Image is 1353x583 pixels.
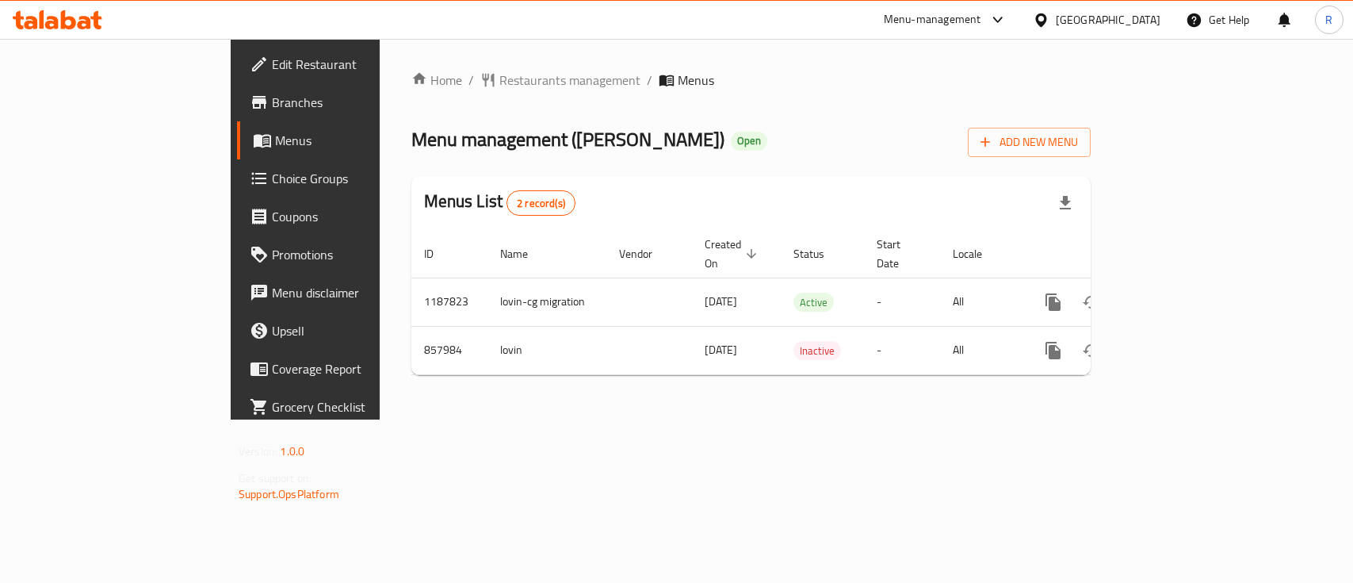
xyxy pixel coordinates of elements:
button: Change Status [1072,332,1110,370]
span: Get support on: [239,468,311,489]
button: more [1034,332,1072,370]
a: Menus [237,121,457,159]
a: Coverage Report [237,350,457,388]
a: Restaurants management [480,71,640,90]
span: Version: [239,441,277,462]
th: Actions [1022,230,1199,278]
span: Active [793,293,834,312]
button: Add New Menu [968,128,1091,157]
span: Restaurants management [499,71,640,90]
span: Inactive [793,342,841,360]
span: Locale [953,244,1003,263]
span: Status [793,244,845,263]
span: Menus [678,71,714,90]
td: lovin [487,326,606,374]
a: Support.OpsPlatform [239,484,339,504]
a: Grocery Checklist [237,388,457,426]
li: / [647,71,652,90]
nav: breadcrumb [411,71,1091,90]
span: Menu management ( [PERSON_NAME] ) [411,121,724,157]
a: Edit Restaurant [237,45,457,83]
span: Name [500,244,548,263]
span: ID [424,244,454,263]
span: R [1325,11,1332,29]
a: Choice Groups [237,159,457,198]
li: / [468,71,474,90]
div: Export file [1046,184,1084,222]
a: Upsell [237,312,457,350]
span: Created On [705,235,762,273]
a: Branches [237,83,457,121]
a: Coupons [237,198,457,236]
span: Menu disclaimer [272,283,444,302]
button: Change Status [1072,283,1110,321]
span: Coupons [272,207,444,226]
td: - [864,326,940,374]
span: Start Date [877,235,921,273]
td: All [940,278,1022,326]
table: enhanced table [411,230,1199,375]
button: more [1034,283,1072,321]
div: Total records count [506,190,575,216]
td: - [864,278,940,326]
span: Branches [272,93,444,112]
span: Menus [275,131,444,150]
td: All [940,326,1022,374]
span: Coverage Report [272,359,444,378]
span: Upsell [272,321,444,340]
span: Grocery Checklist [272,397,444,416]
span: [DATE] [705,339,737,360]
span: Open [731,134,767,148]
span: Add New Menu [980,132,1078,152]
span: [DATE] [705,291,737,312]
td: lovin-cg migration [487,278,606,326]
span: 2 record(s) [507,196,575,211]
a: Promotions [237,236,457,274]
div: Open [731,132,767,151]
a: Menu disclaimer [237,274,457,312]
div: Menu-management [884,10,981,29]
span: Vendor [619,244,673,263]
span: Promotions [272,245,444,264]
div: Inactive [793,341,841,360]
span: Edit Restaurant [272,55,444,74]
span: 1.0.0 [280,441,304,462]
span: Choice Groups [272,169,444,188]
div: [GEOGRAPHIC_DATA] [1056,11,1160,29]
h2: Menus List [424,190,575,216]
